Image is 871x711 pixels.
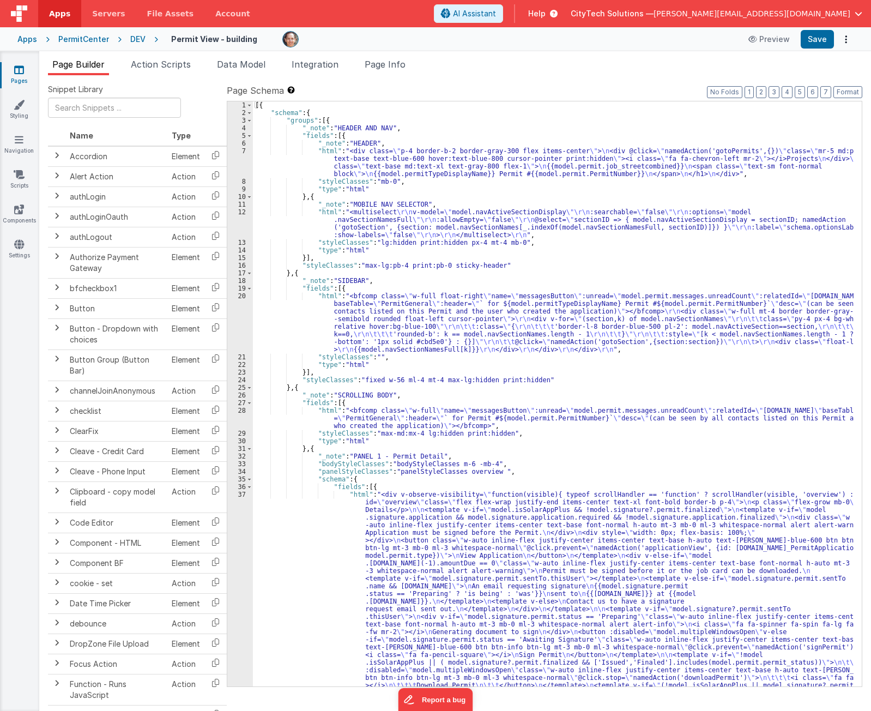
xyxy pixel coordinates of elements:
td: authLogout [65,227,167,247]
td: Clipboard - copy model field [65,481,167,513]
span: File Assets [147,8,194,19]
td: Element [167,533,204,553]
div: 8 [227,178,253,185]
td: Action [167,186,204,207]
div: Apps [17,34,37,45]
button: 1 [745,86,754,98]
td: Element [167,318,204,350]
td: Authorize Payment Gateway [65,247,167,278]
span: Servers [92,8,125,19]
td: Action [167,613,204,634]
div: 33 [227,460,253,468]
span: Page Info [365,59,406,70]
td: Button Group (Button Bar) [65,350,167,381]
div: 26 [227,391,253,399]
div: 11 [227,201,253,208]
div: PermitCenter [58,34,109,45]
input: Search Snippets ... [48,98,181,118]
td: Date Time Picker [65,593,167,613]
div: 35 [227,475,253,483]
td: Element [167,441,204,461]
span: Apps [49,8,70,19]
div: 30 [227,437,253,445]
h4: Permit View - building [171,35,257,43]
td: Element [167,461,204,481]
td: ClearFix [65,421,167,441]
div: 1 [227,101,253,109]
span: Action Scripts [131,59,191,70]
div: 31 [227,445,253,453]
div: 20 [227,292,253,353]
div: 7 [227,147,253,178]
td: Element [167,593,204,613]
div: 12 [227,208,253,239]
td: Element [167,247,204,278]
span: AI Assistant [453,8,496,19]
td: Action [167,481,204,513]
td: bfcheckbox1 [65,278,167,298]
button: CityTech Solutions — [PERSON_NAME][EMAIL_ADDRESS][DOMAIN_NAME] [571,8,862,19]
td: authLoginOauth [65,207,167,227]
td: Action [167,227,204,247]
td: Element [167,146,204,167]
td: Element [167,421,204,441]
div: 21 [227,353,253,361]
span: Integration [292,59,338,70]
td: Code Editor [65,513,167,533]
div: 6 [227,140,253,147]
td: Element [167,278,204,298]
td: Action [167,573,204,593]
td: cookie - set [65,573,167,593]
div: 14 [227,246,253,254]
td: DropZone File Upload [65,634,167,654]
div: 32 [227,453,253,460]
td: Focus Action [65,654,167,674]
div: 28 [227,407,253,430]
div: 25 [227,384,253,391]
div: 9 [227,185,253,193]
td: checklist [65,401,167,421]
img: e92780d1901cbe7d843708aaaf5fdb33 [283,32,298,47]
span: CityTech Solutions — [571,8,654,19]
button: 6 [807,86,818,98]
span: Help [528,8,546,19]
td: Action [167,381,204,401]
td: Element [167,634,204,654]
td: Action [167,207,204,227]
div: 23 [227,369,253,376]
td: Cleave - Credit Card [65,441,167,461]
button: 4 [782,86,793,98]
span: Data Model [217,59,265,70]
button: Preview [742,31,796,48]
td: Element [167,513,204,533]
div: 34 [227,468,253,475]
td: Element [167,350,204,381]
td: Accordion [65,146,167,167]
button: Save [801,30,834,49]
iframe: Marker.io feedback button [398,688,473,711]
div: 27 [227,399,253,407]
div: 18 [227,277,253,285]
div: 13 [227,239,253,246]
span: Page Builder [52,59,105,70]
div: 36 [227,483,253,491]
button: 2 [756,86,766,98]
button: Format [833,86,862,98]
td: Button [65,298,167,318]
div: 19 [227,285,253,292]
button: 3 [769,86,779,98]
td: Cleave - Phone Input [65,461,167,481]
td: Element [167,553,204,573]
div: 17 [227,269,253,277]
button: AI Assistant [434,4,503,23]
div: 15 [227,254,253,262]
div: 29 [227,430,253,437]
button: No Folds [707,86,742,98]
div: 10 [227,193,253,201]
button: Options [838,32,854,47]
td: Function - Runs JavaScript [65,674,167,705]
td: Action [167,674,204,705]
button: 5 [795,86,805,98]
td: debounce [65,613,167,634]
div: 24 [227,376,253,384]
